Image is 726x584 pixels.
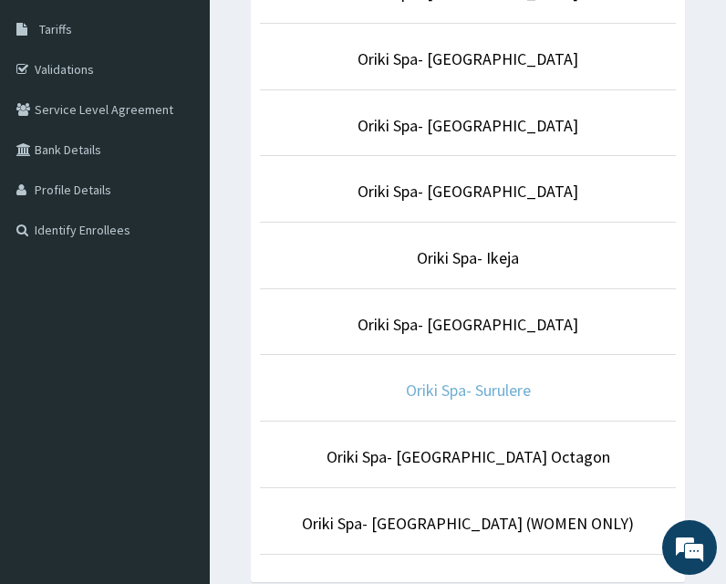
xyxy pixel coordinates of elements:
[39,21,72,37] span: Tariffs
[417,247,519,268] a: Oriki Spa- Ikeja
[302,513,634,534] a: Oriki Spa- [GEOGRAPHIC_DATA] (WOMEN ONLY)
[358,314,578,335] a: Oriki Spa- [GEOGRAPHIC_DATA]
[327,446,610,467] a: Oriki Spa- [GEOGRAPHIC_DATA] Octagon
[358,181,578,202] a: Oriki Spa- [GEOGRAPHIC_DATA]
[406,380,531,401] a: Oriki Spa- Surulere
[358,115,578,136] a: Oriki Spa- [GEOGRAPHIC_DATA]
[358,48,578,69] a: Oriki Spa- [GEOGRAPHIC_DATA]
